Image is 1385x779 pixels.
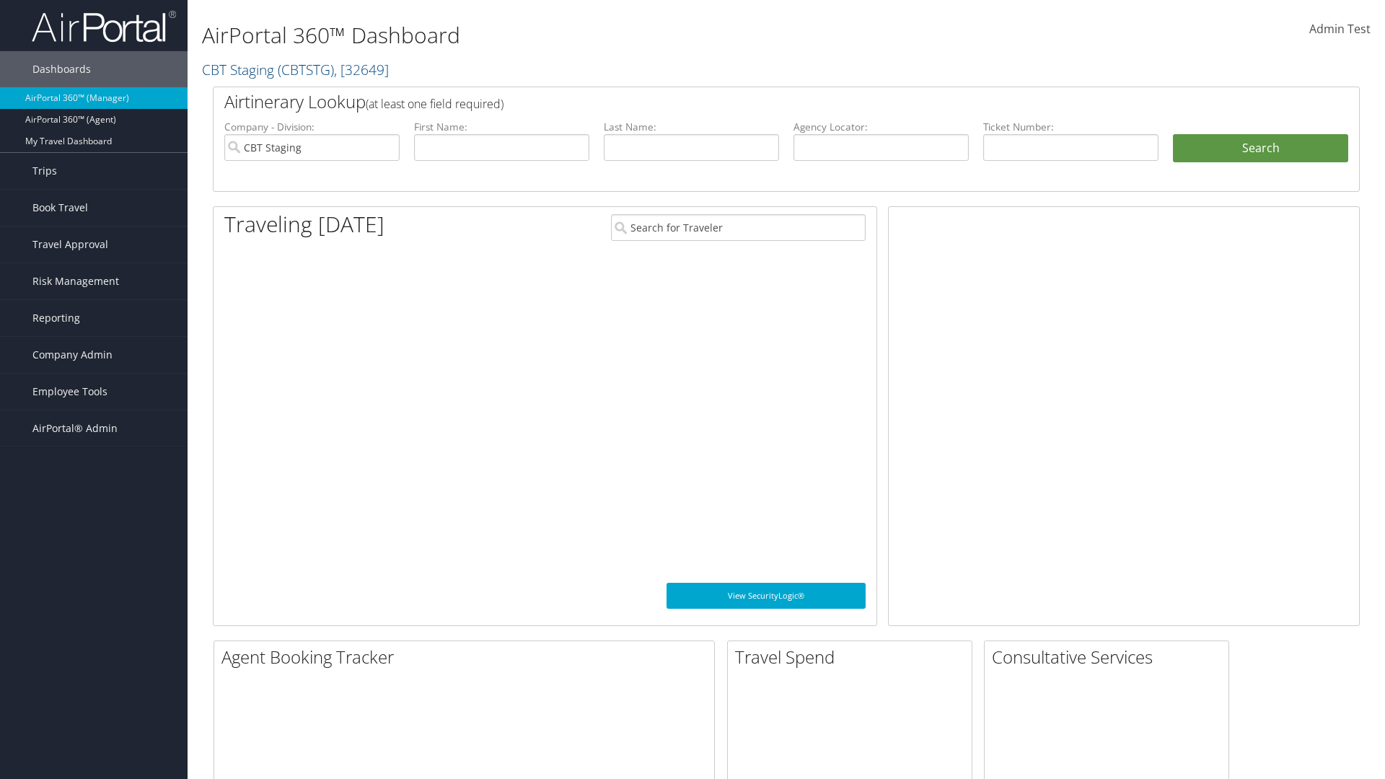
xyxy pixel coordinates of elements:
label: First Name: [414,120,589,134]
h1: Traveling [DATE] [224,209,384,239]
h2: Airtinerary Lookup [224,89,1253,114]
label: Last Name: [604,120,779,134]
input: Search for Traveler [611,214,866,241]
span: Dashboards [32,51,91,87]
span: Company Admin [32,337,113,373]
span: Reporting [32,300,80,336]
span: (at least one field required) [366,96,504,112]
h2: Consultative Services [992,645,1228,669]
img: airportal-logo.png [32,9,176,43]
a: View SecurityLogic® [667,583,866,609]
span: , [ 32649 ] [334,60,389,79]
span: Risk Management [32,263,119,299]
a: CBT Staging [202,60,389,79]
span: ( CBTSTG ) [278,60,334,79]
span: Employee Tools [32,374,107,410]
a: Admin Test [1309,7,1371,52]
label: Agency Locator: [793,120,969,134]
label: Ticket Number: [983,120,1158,134]
span: Admin Test [1309,21,1371,37]
span: Travel Approval [32,226,108,263]
h2: Agent Booking Tracker [221,645,714,669]
label: Company - Division: [224,120,400,134]
span: AirPortal® Admin [32,410,118,446]
span: Book Travel [32,190,88,226]
button: Search [1173,134,1348,163]
span: Trips [32,153,57,189]
h1: AirPortal 360™ Dashboard [202,20,981,50]
h2: Travel Spend [735,645,972,669]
